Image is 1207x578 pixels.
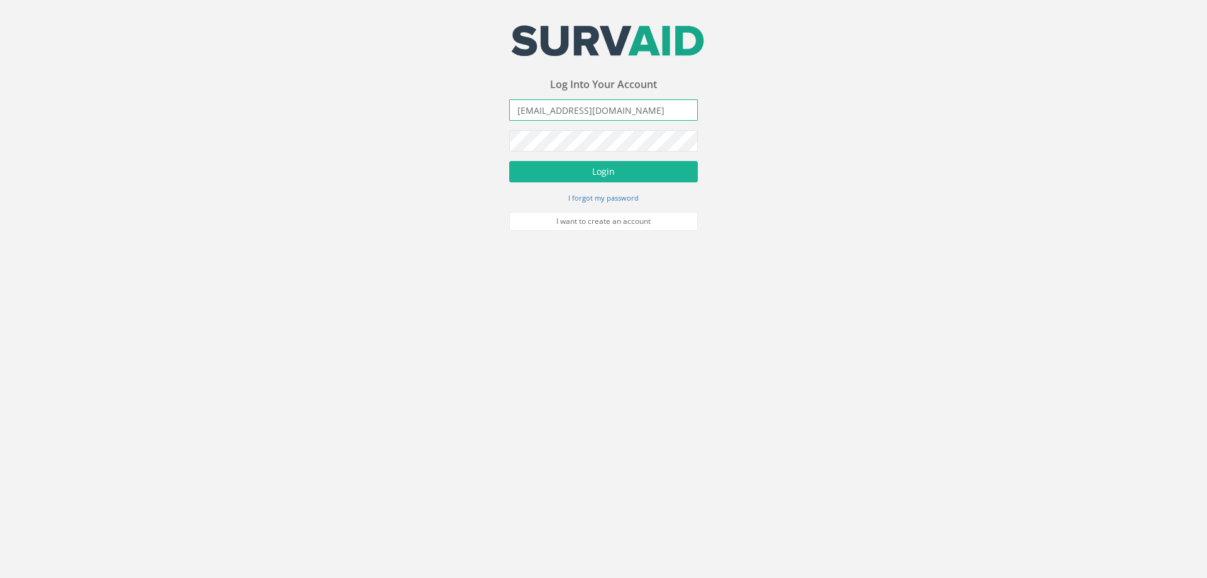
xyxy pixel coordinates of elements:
h3: Log Into Your Account [509,79,698,91]
input: Email [509,99,698,121]
small: I forgot my password [568,193,639,203]
button: Login [509,161,698,182]
a: I forgot my password [568,192,639,203]
a: I want to create an account [509,212,698,231]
